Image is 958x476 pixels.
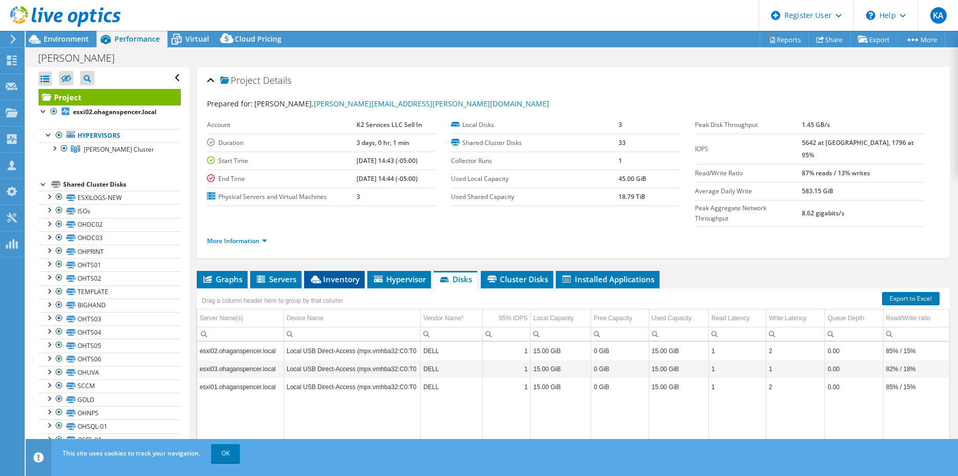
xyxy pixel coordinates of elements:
[531,378,591,396] td: Column Local Capacity, Value 15.00 GiB
[809,31,851,47] a: Share
[482,378,530,396] td: Column 95% IOPS, Value 1
[561,274,654,284] span: Installed Applications
[235,34,281,44] span: Cloud Pricing
[711,312,749,324] div: Read Latency
[618,120,622,129] b: 3
[207,138,357,148] label: Duration
[709,378,766,396] td: Column Read Latency, Value 1
[591,309,649,327] td: Free Capacity Column
[356,174,418,183] b: [DATE] 14:44 (-05:00)
[284,360,420,378] td: Column Device Name, Value Local USB Direct-Access (mpx.vmhba32:C0:T0
[197,327,284,341] td: Column Server Name(s), Filter cell
[199,294,346,308] div: Drag a column header here to group by that column
[84,145,154,154] span: [PERSON_NAME] Cluster
[39,231,181,245] a: OHDC03
[531,309,591,327] td: Local Capacity Column
[883,327,949,341] td: Column Read/Write ratio, Filter cell
[372,274,426,284] span: Hypervisor
[828,312,864,324] div: Queue Depth
[439,274,472,284] span: Disks
[202,274,242,284] span: Graphs
[766,360,825,378] td: Column Write Latency, Value 1
[531,327,591,341] td: Column Local Capacity, Filter cell
[594,312,632,324] div: Free Capacity
[695,203,802,224] label: Peak Aggregate Network Throughput
[421,309,483,327] td: Vendor Name* Column
[451,120,618,130] label: Local Disks
[63,449,200,457] span: This site uses cookies to track your navigation.
[356,138,409,147] b: 3 days, 0 hr, 1 min
[930,7,947,24] span: KA
[695,186,802,196] label: Average Daily Write
[591,342,649,360] td: Column Free Capacity, Value 0 GiB
[709,342,766,360] td: Column Read Latency, Value 1
[866,11,875,20] svg: \n
[591,327,649,341] td: Column Free Capacity, Filter cell
[309,274,360,284] span: Inventory
[649,360,709,378] td: Column Used Capacity, Value 15.00 GiB
[825,378,884,396] td: Column Queue Depth, Value 0.00
[39,105,181,119] a: esxi02.ohaganspencer.local
[197,360,284,378] td: Column Server Name(s), Value esxi03.ohaganspencer.local
[882,292,940,305] a: Export to Excel
[766,342,825,360] td: Column Write Latency, Value 2
[185,34,209,44] span: Virtual
[197,378,284,396] td: Column Server Name(s), Value esxi01.ohaganspencer.local
[39,218,181,231] a: OHDC02
[802,187,833,195] b: 583.15 GiB
[421,360,483,378] td: Column Vendor Name*, Value DELL
[207,192,357,202] label: Physical Servers and Virtual Machines
[883,378,949,396] td: Column Read/Write ratio, Value 85% / 15%
[802,138,914,159] b: 5642 at [GEOGRAPHIC_DATA], 1796 at 95%
[802,169,870,177] b: 87% reads / 13% writes
[39,406,181,419] a: OHNPS
[652,312,692,324] div: Used Capacity
[39,191,181,204] a: ESXILOGS-NEW
[451,156,618,166] label: Collector Runs
[649,327,709,341] td: Column Used Capacity, Filter cell
[39,339,181,352] a: OHTS05
[709,327,766,341] td: Column Read Latency, Filter cell
[39,271,181,285] a: OHTS02
[33,52,130,64] h1: [PERSON_NAME]
[284,327,420,341] td: Column Device Name, Filter cell
[760,31,809,47] a: Reports
[39,366,181,379] a: OHUVA
[802,209,844,217] b: 8.62 gigabits/s
[618,192,645,201] b: 18.79 TiB
[766,309,825,327] td: Write Latency Column
[207,156,357,166] label: Start Time
[883,309,949,327] td: Read/Write ratio Column
[200,312,243,324] div: Server Name(s)
[263,74,291,86] span: Details
[39,129,181,142] a: Hypervisors
[284,342,420,360] td: Column Device Name, Value Local USB Direct-Access (mpx.vmhba32:C0:T0
[39,312,181,325] a: OHTS03
[44,34,89,44] span: Environment
[618,156,622,165] b: 1
[287,312,324,324] div: Device Name
[451,192,618,202] label: Used Shared Capacity
[39,353,181,366] a: OHTS06
[825,309,884,327] td: Queue Depth Column
[356,156,418,165] b: [DATE] 14:43 (-05:00)
[482,360,530,378] td: Column 95% IOPS, Value 1
[618,138,626,147] b: 33
[897,31,945,47] a: More
[115,34,160,44] span: Performance
[695,168,802,178] label: Read/Write Ratio
[618,174,646,183] b: 45.00 GiB
[451,138,618,148] label: Shared Cluster Disks
[451,174,618,184] label: Used Local Capacity
[39,433,181,447] a: OSFS-01
[39,258,181,271] a: OHTS01
[197,309,284,327] td: Server Name(s) Column
[39,393,181,406] a: GOLD
[769,312,806,324] div: Write Latency
[850,31,898,47] a: Export
[883,342,949,360] td: Column Read/Write ratio, Value 85% / 15%
[356,120,422,129] b: K2 Services LLC Sell In
[695,144,802,154] label: IOPS
[766,327,825,341] td: Column Write Latency, Filter cell
[482,342,530,360] td: Column 95% IOPS, Value 1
